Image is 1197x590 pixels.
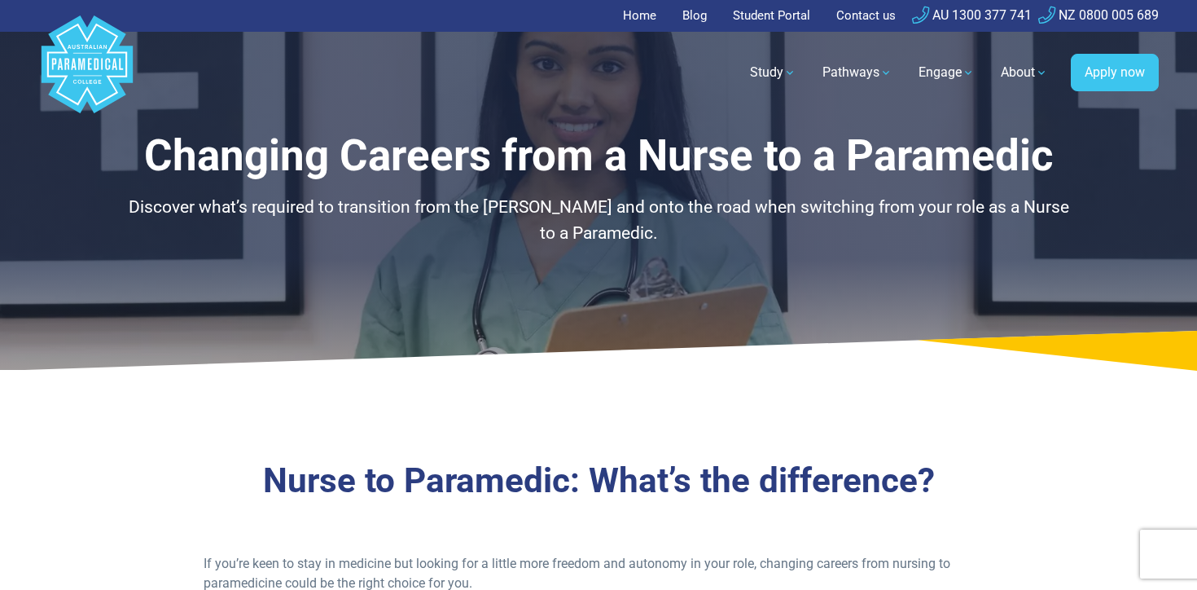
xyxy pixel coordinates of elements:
[909,50,984,95] a: Engage
[991,50,1058,95] a: About
[1071,54,1159,91] a: Apply now
[122,130,1075,182] h1: Changing Careers from a Nurse to a Paramedic
[38,32,136,114] a: Australian Paramedical College
[813,50,902,95] a: Pathways
[122,460,1075,502] h3: Nurse to Paramedic: What’s the difference?
[129,197,1069,243] span: Discover what’s required to transition from the [PERSON_NAME] and onto the road when switching fr...
[912,7,1032,23] a: AU 1300 377 741
[740,50,806,95] a: Study
[1038,7,1159,23] a: NZ 0800 005 689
